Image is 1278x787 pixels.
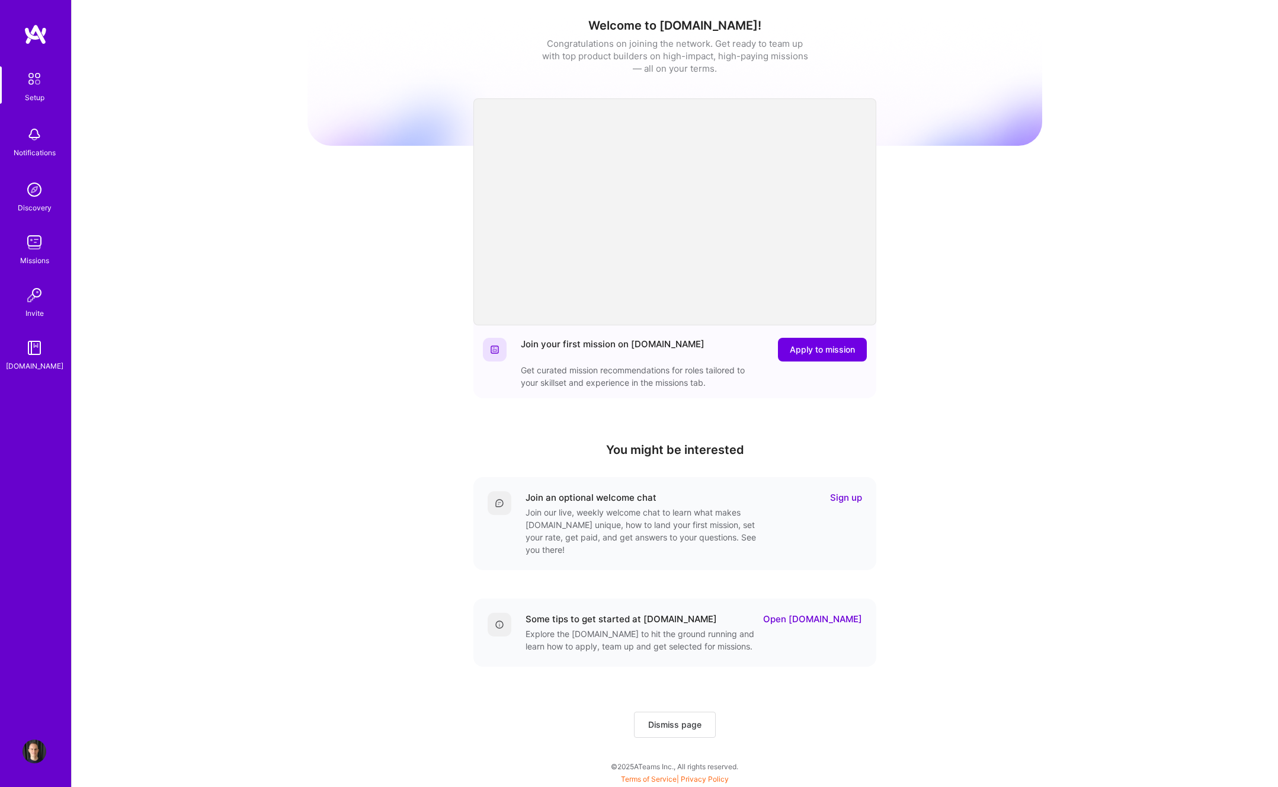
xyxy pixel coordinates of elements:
[490,345,499,354] img: Website
[634,712,716,738] button: Dismiss page
[308,18,1042,33] h1: Welcome to [DOMAIN_NAME]!
[621,775,677,783] a: Terms of Service
[521,338,704,361] div: Join your first mission on [DOMAIN_NAME]
[14,146,56,159] div: Notifications
[526,628,763,652] div: Explore the [DOMAIN_NAME] to hit the ground running and learn how to apply, team up and get selec...
[25,307,44,319] div: Invite
[790,344,855,356] span: Apply to mission
[648,719,702,731] span: Dismiss page
[473,98,876,325] iframe: video
[22,66,47,91] img: setup
[23,740,46,763] img: User Avatar
[763,613,862,625] a: Open [DOMAIN_NAME]
[23,283,46,307] img: Invite
[24,24,47,45] img: logo
[621,775,729,783] span: |
[526,491,656,504] div: Join an optional welcome chat
[6,360,63,372] div: [DOMAIN_NAME]
[71,751,1278,781] div: © 2025 ATeams Inc., All rights reserved.
[23,178,46,201] img: discovery
[495,498,504,508] img: Comment
[473,443,876,457] h4: You might be interested
[526,506,763,556] div: Join our live, weekly welcome chat to learn what makes [DOMAIN_NAME] unique, how to land your fir...
[542,37,808,75] div: Congratulations on joining the network. Get ready to team up with top product builders on high-im...
[20,254,49,267] div: Missions
[20,740,49,763] a: User Avatar
[23,123,46,146] img: bell
[681,775,729,783] a: Privacy Policy
[23,336,46,360] img: guide book
[521,364,758,389] div: Get curated mission recommendations for roles tailored to your skillset and experience in the mis...
[526,613,717,625] div: Some tips to get started at [DOMAIN_NAME]
[25,91,44,104] div: Setup
[778,338,867,361] button: Apply to mission
[18,201,52,214] div: Discovery
[830,491,862,504] a: Sign up
[23,231,46,254] img: teamwork
[495,620,504,629] img: Details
